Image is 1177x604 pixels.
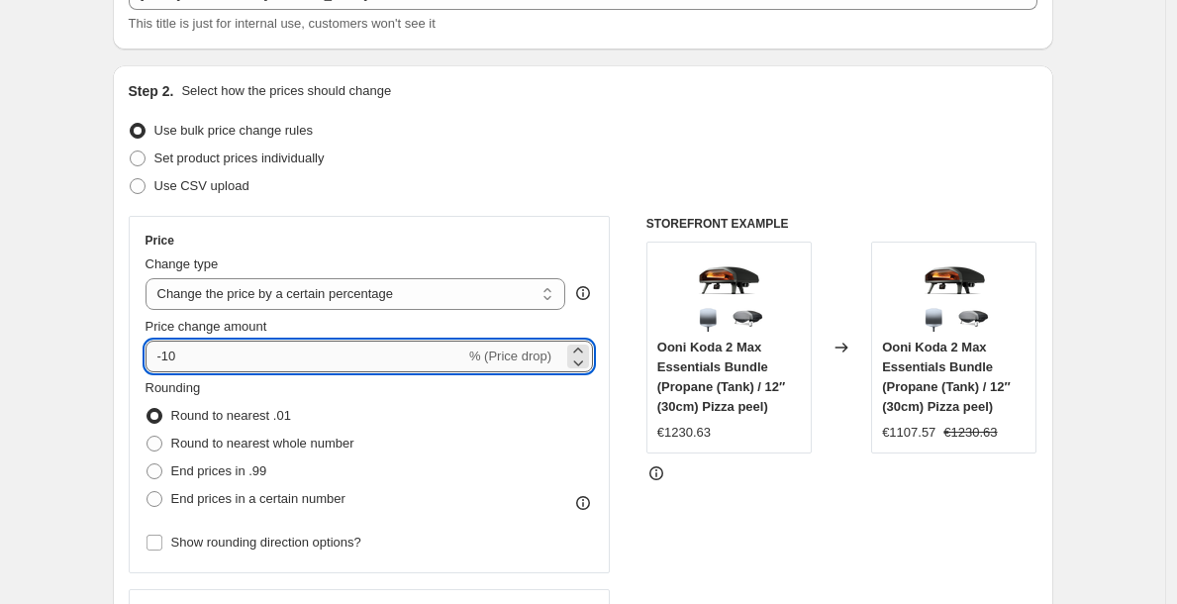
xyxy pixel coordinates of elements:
[943,423,997,443] strike: €1230.63
[171,535,361,550] span: Show rounding direction options?
[146,233,174,249] h3: Price
[154,178,249,193] span: Use CSV upload
[129,81,174,101] h2: Step 2.
[573,283,593,303] div: help
[181,81,391,101] p: Select how the prices should change
[882,423,935,443] div: €1107.57
[657,340,786,414] span: Ooni Koda 2 Max Essentials Bundle (Propane (Tank) / 12″ (30cm) Pizza peel)
[146,380,201,395] span: Rounding
[129,16,436,31] span: This title is just for internal use, customers won't see it
[171,436,354,451] span: Round to nearest whole number
[154,151,325,165] span: Set product prices individually
[646,216,1037,232] h6: STOREFRONT EXAMPLE
[171,491,345,506] span: End prices in a certain number
[882,340,1011,414] span: Ooni Koda 2 Max Essentials Bundle (Propane (Tank) / 12″ (30cm) Pizza peel)
[154,123,313,138] span: Use bulk price change rules
[171,408,291,423] span: Round to nearest .01
[915,252,994,332] img: K2M_Essentials_US_CA_80x.png
[146,341,465,372] input: -15
[146,256,219,271] span: Change type
[171,463,267,478] span: End prices in .99
[469,349,551,363] span: % (Price drop)
[689,252,768,332] img: K2M_Essentials_US_CA_80x.png
[657,423,711,443] div: €1230.63
[146,319,267,334] span: Price change amount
